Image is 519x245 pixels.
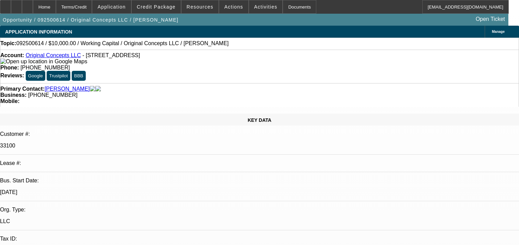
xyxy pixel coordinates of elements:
[0,59,87,65] img: Open up location in Google Maps
[132,0,181,13] button: Credit Package
[254,4,278,10] span: Activities
[248,117,271,123] span: KEY DATA
[187,4,213,10] span: Resources
[16,40,229,47] span: 092500614 / $10,000.00 / Working Capital / Original Concepts LLC / [PERSON_NAME]
[219,0,248,13] button: Actions
[92,0,131,13] button: Application
[249,0,283,13] button: Activities
[0,86,45,92] strong: Primary Contact:
[0,52,24,58] strong: Account:
[137,4,176,10] span: Credit Package
[5,29,72,35] span: APPLICATION INFORMATION
[3,17,178,23] span: Opportunity / 092500614 / Original Concepts LLC / [PERSON_NAME]
[0,59,87,64] a: View Google Maps
[47,71,70,81] button: Trustpilot
[26,52,81,58] a: Original Concepts LLC
[97,4,126,10] span: Application
[72,71,86,81] button: BBB
[0,92,26,98] strong: Business:
[181,0,219,13] button: Resources
[45,86,90,92] a: [PERSON_NAME]
[0,98,20,104] strong: Mobile:
[224,4,243,10] span: Actions
[0,73,24,78] strong: Reviews:
[90,86,95,92] img: facebook-icon.png
[95,86,101,92] img: linkedin-icon.png
[0,40,16,47] strong: Topic:
[28,92,78,98] span: [PHONE_NUMBER]
[26,71,45,81] button: Google
[473,13,508,25] a: Open Ticket
[21,65,70,70] span: [PHONE_NUMBER]
[82,52,140,58] span: - [STREET_ADDRESS]
[492,30,505,34] span: Manage
[0,65,19,70] strong: Phone:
